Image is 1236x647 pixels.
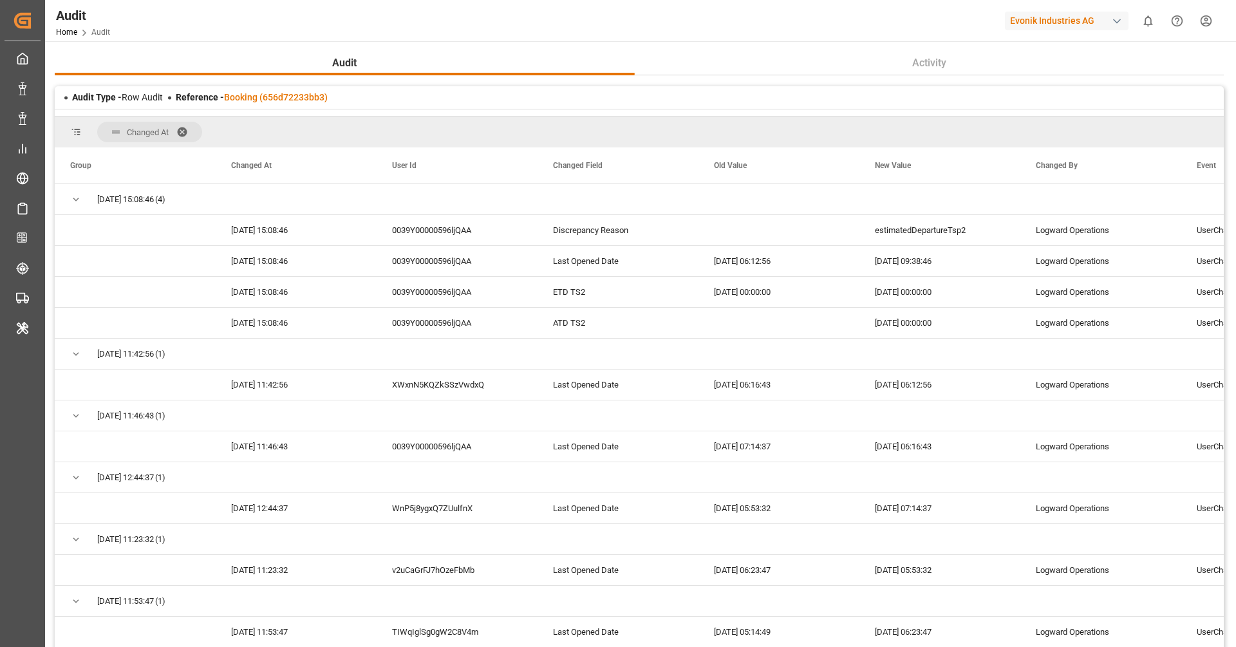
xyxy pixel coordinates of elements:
span: [DATE] 11:23:32 [97,525,154,554]
span: New Value [875,161,911,170]
a: Booking (656d72233bb3) [224,92,328,102]
span: (1) [155,463,165,492]
span: Group [70,161,91,170]
div: 0039Y00000596ljQAA [377,277,538,307]
div: [DATE] 07:14:37 [698,431,859,462]
span: Audit [327,55,362,71]
span: (1) [155,401,165,431]
div: [DATE] 06:16:43 [859,431,1020,462]
span: [DATE] 12:44:37 [97,463,154,492]
span: (1) [155,339,165,369]
div: 0039Y00000596ljQAA [377,246,538,276]
div: [DATE] 11:53:47 [216,617,377,647]
span: [DATE] 11:42:56 [97,339,154,369]
div: Last Opened Date [538,493,698,523]
div: Row Audit [72,91,163,104]
div: [DATE] 00:00:00 [698,277,859,307]
div: [DATE] 07:14:37 [859,493,1020,523]
div: Logward Operations [1020,370,1181,400]
button: show 0 new notifications [1134,6,1163,35]
div: Logward Operations [1020,308,1181,338]
div: 0039Y00000596ljQAA [377,308,538,338]
span: Changed Field [553,161,603,170]
div: Audit [56,6,110,25]
div: [DATE] 06:12:56 [859,370,1020,400]
div: Evonik Industries AG [1005,12,1128,30]
div: Logward Operations [1020,246,1181,276]
button: Activity [635,51,1224,75]
button: Help Center [1163,6,1192,35]
div: Last Opened Date [538,431,698,462]
span: [DATE] 11:46:43 [97,401,154,431]
div: Logward Operations [1020,277,1181,307]
div: Logward Operations [1020,555,1181,585]
div: TIWqIglSg0gW2C8V4m [377,617,538,647]
div: ETD TS2 [538,277,698,307]
div: [DATE] 11:23:32 [216,555,377,585]
div: [DATE] 06:16:43 [698,370,859,400]
span: [DATE] 11:53:47 [97,586,154,616]
div: 0039Y00000596ljQAA [377,215,538,245]
button: Audit [55,51,635,75]
div: [DATE] 15:08:46 [216,277,377,307]
div: [DATE] 05:14:49 [698,617,859,647]
div: XWxnN5KQZkSSzVwdxQ [377,370,538,400]
span: Activity [907,55,951,71]
span: Audit Type - [72,92,122,102]
div: Last Opened Date [538,370,698,400]
a: Home [56,28,77,37]
div: [DATE] 11:46:43 [216,431,377,462]
span: User Id [392,161,417,170]
div: [DATE] 06:23:47 [698,555,859,585]
div: [DATE] 09:38:46 [859,246,1020,276]
div: [DATE] 05:53:32 [698,493,859,523]
span: Old Value [714,161,747,170]
div: 0039Y00000596ljQAA [377,431,538,462]
span: [DATE] 15:08:46 [97,185,154,214]
div: [DATE] 00:00:00 [859,308,1020,338]
div: v2uCaGrFJ7hOzeFbMb [377,555,538,585]
span: Changed At [127,127,169,137]
div: [DATE] 15:08:46 [216,308,377,338]
div: [DATE] 12:44:37 [216,493,377,523]
div: [DATE] 15:08:46 [216,246,377,276]
div: [DATE] 00:00:00 [859,277,1020,307]
div: WnP5j8ygxQ7ZUulfnX [377,493,538,523]
div: Discrepancy Reason [538,215,698,245]
div: [DATE] 06:23:47 [859,617,1020,647]
span: Event [1197,161,1216,170]
div: Last Opened Date [538,246,698,276]
div: Logward Operations [1020,215,1181,245]
span: Changed At [231,161,272,170]
span: (4) [155,185,165,214]
button: Evonik Industries AG [1005,8,1134,33]
div: Logward Operations [1020,431,1181,462]
span: Reference - [176,92,328,102]
span: (1) [155,525,165,554]
div: [DATE] 15:08:46 [216,215,377,245]
div: Last Opened Date [538,555,698,585]
div: [DATE] 05:53:32 [859,555,1020,585]
div: Last Opened Date [538,617,698,647]
div: Logward Operations [1020,617,1181,647]
span: Changed By [1036,161,1078,170]
span: (1) [155,586,165,616]
div: [DATE] 11:42:56 [216,370,377,400]
div: ATD TS2 [538,308,698,338]
div: [DATE] 06:12:56 [698,246,859,276]
div: estimatedDepartureTsp2 [859,215,1020,245]
div: Logward Operations [1020,493,1181,523]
